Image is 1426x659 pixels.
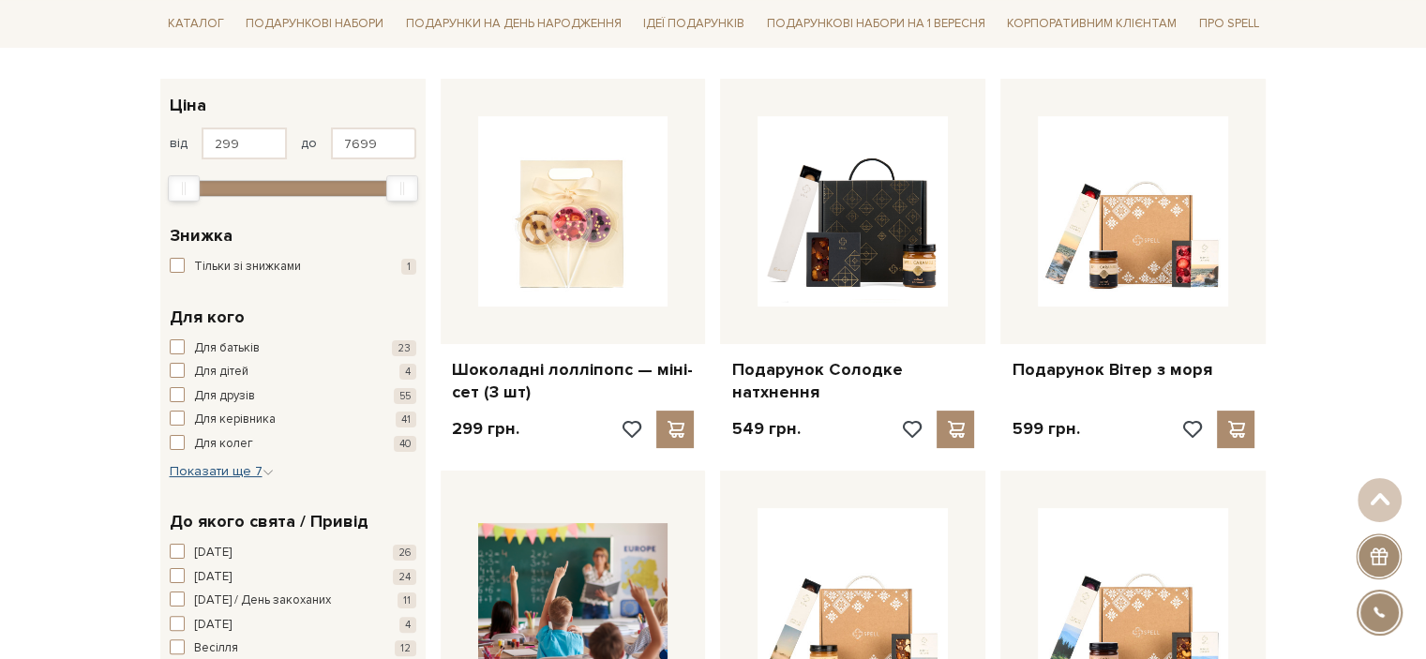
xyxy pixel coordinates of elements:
[170,93,206,118] span: Ціна
[194,435,253,454] span: Для колег
[194,592,331,610] span: [DATE] / День закоханих
[170,462,274,481] button: Показати ще 7
[170,411,416,429] button: Для керівника 41
[170,363,416,382] button: Для дітей 4
[170,258,416,277] button: Тільки зі знижками 1
[202,127,287,159] input: Ціна
[452,359,695,403] a: Шоколадні лолліпопс — міні-сет (3 шт)
[399,617,416,633] span: 4
[194,363,248,382] span: Для дітей
[170,223,233,248] span: Знижка
[194,258,301,277] span: Тільки зі знижками
[160,9,232,38] a: Каталог
[194,411,276,429] span: Для керівника
[394,436,416,452] span: 40
[395,640,416,656] span: 12
[170,568,416,587] button: [DATE] 24
[194,339,260,358] span: Для батьків
[759,7,993,39] a: Подарункові набори на 1 Вересня
[170,305,245,330] span: Для кого
[168,175,200,202] div: Min
[1012,418,1079,440] p: 599 грн.
[731,418,800,440] p: 549 грн.
[392,340,416,356] span: 23
[170,339,416,358] button: Для батьків 23
[999,7,1184,39] a: Корпоративним клієнтам
[170,463,274,479] span: Показати ще 7
[394,388,416,404] span: 55
[398,9,629,38] a: Подарунки на День народження
[170,639,416,658] button: Весілля 12
[401,259,416,275] span: 1
[731,359,974,403] a: Подарунок Солодке натхнення
[170,435,416,454] button: Для колег 40
[393,569,416,585] span: 24
[238,9,391,38] a: Подарункові набори
[386,175,418,202] div: Max
[1192,9,1267,38] a: Про Spell
[636,9,752,38] a: Ідеї подарунків
[301,135,317,152] span: до
[398,592,416,608] span: 11
[170,616,416,635] button: [DATE] 4
[170,592,416,610] button: [DATE] / День закоханих 11
[1012,359,1254,381] a: Подарунок Вітер з моря
[452,418,519,440] p: 299 грн.
[393,545,416,561] span: 26
[170,387,416,406] button: Для друзів 55
[170,544,416,562] button: [DATE] 26
[194,639,238,658] span: Весілля
[399,364,416,380] span: 4
[170,135,188,152] span: від
[170,509,368,534] span: До якого свята / Привід
[194,616,232,635] span: [DATE]
[194,544,232,562] span: [DATE]
[194,568,232,587] span: [DATE]
[331,127,416,159] input: Ціна
[194,387,255,406] span: Для друзів
[396,412,416,427] span: 41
